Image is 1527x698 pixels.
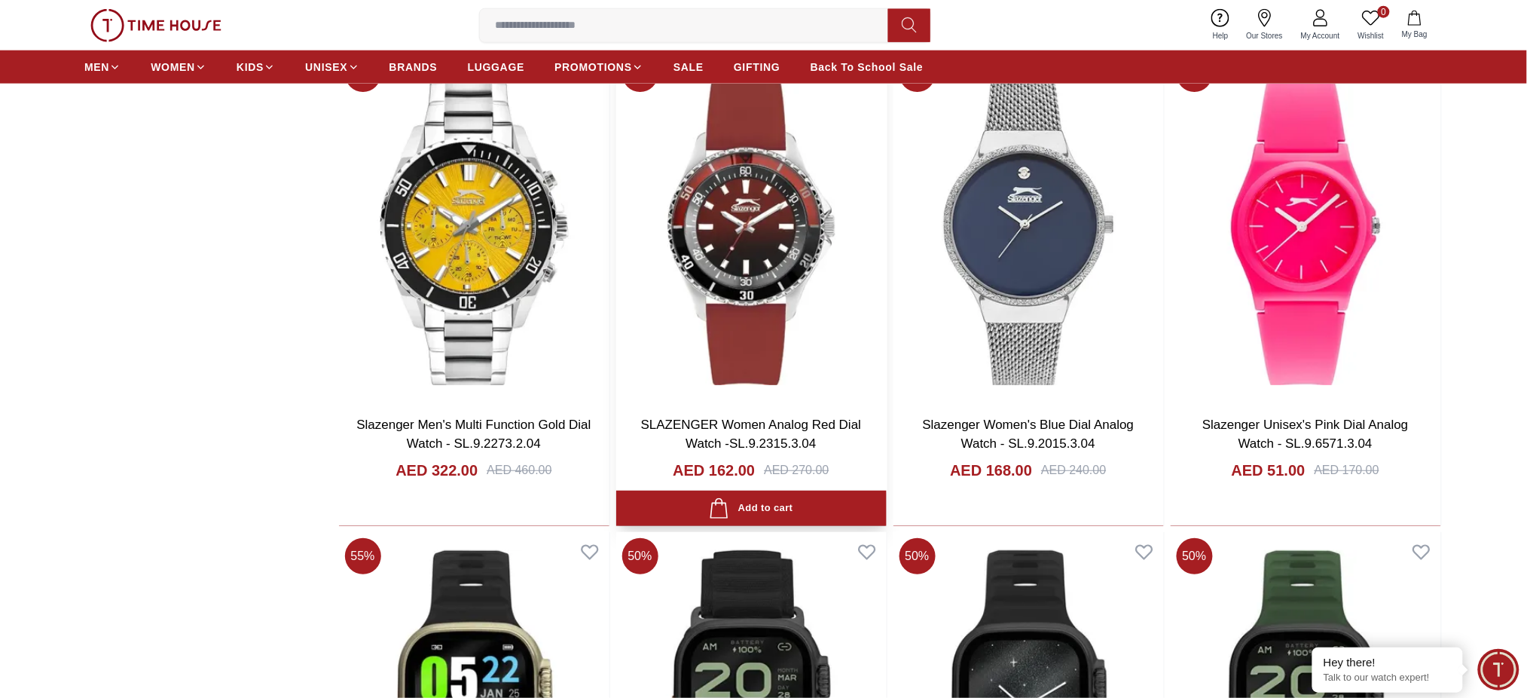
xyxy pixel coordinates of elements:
[734,60,780,75] span: GIFTING
[389,60,438,75] span: BRANDS
[90,9,221,42] img: ...
[1202,418,1409,452] a: Slazenger Unisex's Pink Dial Analog Watch - SL.9.6571.3.04
[673,60,704,75] span: SALE
[395,460,478,481] h4: AED 322.00
[923,418,1135,452] a: Slazenger Women's Blue Dial Analog Watch - SL.9.2015.3.04
[1324,672,1452,684] p: Talk to our watch expert!
[339,50,609,403] img: Slazenger Men's Multi Function Gold Dial Watch - SL.9.2273.2.04
[709,498,793,519] div: Add to cart
[1478,649,1519,690] div: Chat Widget
[950,460,1032,481] h4: AED 168.00
[673,460,755,481] h4: AED 162.00
[1378,6,1390,18] span: 0
[1238,6,1292,44] a: Our Stores
[893,50,1164,403] img: Slazenger Women's Blue Dial Analog Watch - SL.9.2015.3.04
[1295,30,1346,41] span: My Account
[237,54,275,81] a: KIDS
[237,60,264,75] span: KIDS
[622,538,658,574] span: 50 %
[345,538,381,574] span: 55 %
[1204,6,1238,44] a: Help
[734,54,780,81] a: GIFTING
[899,538,936,574] span: 50 %
[389,54,438,81] a: BRANDS
[305,54,359,81] a: UNISEX
[1207,30,1235,41] span: Help
[1352,30,1390,41] span: Wishlist
[554,60,632,75] span: PROMOTIONS
[616,50,887,403] img: SLAZENGER Women Analog Red Dial Watch -SL.9.2315.3.04
[811,60,924,75] span: Back To School Sale
[811,54,924,81] a: Back To School Sale
[1177,538,1213,574] span: 50 %
[468,54,525,81] a: LUGGAGE
[1393,8,1437,43] button: My Bag
[673,54,704,81] a: SALE
[616,491,887,526] button: Add to cart
[1041,461,1106,479] div: AED 240.00
[468,60,525,75] span: LUGGAGE
[487,461,551,479] div: AED 460.00
[1241,30,1289,41] span: Our Stores
[356,418,591,452] a: Slazenger Men's Multi Function Gold Dial Watch - SL.9.2273.2.04
[84,60,109,75] span: MEN
[84,54,121,81] a: MEN
[151,54,206,81] a: WOMEN
[305,60,347,75] span: UNISEX
[554,54,643,81] a: PROMOTIONS
[1324,655,1452,670] div: Hey there!
[764,461,829,479] div: AED 270.00
[151,60,195,75] span: WOMEN
[1396,29,1434,40] span: My Bag
[1171,50,1441,403] img: Slazenger Unisex's Pink Dial Analog Watch - SL.9.6571.3.04
[1315,461,1379,479] div: AED 170.00
[1232,460,1306,481] h4: AED 51.00
[1349,6,1393,44] a: 0Wishlist
[641,418,862,452] a: SLAZENGER Women Analog Red Dial Watch -SL.9.2315.3.04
